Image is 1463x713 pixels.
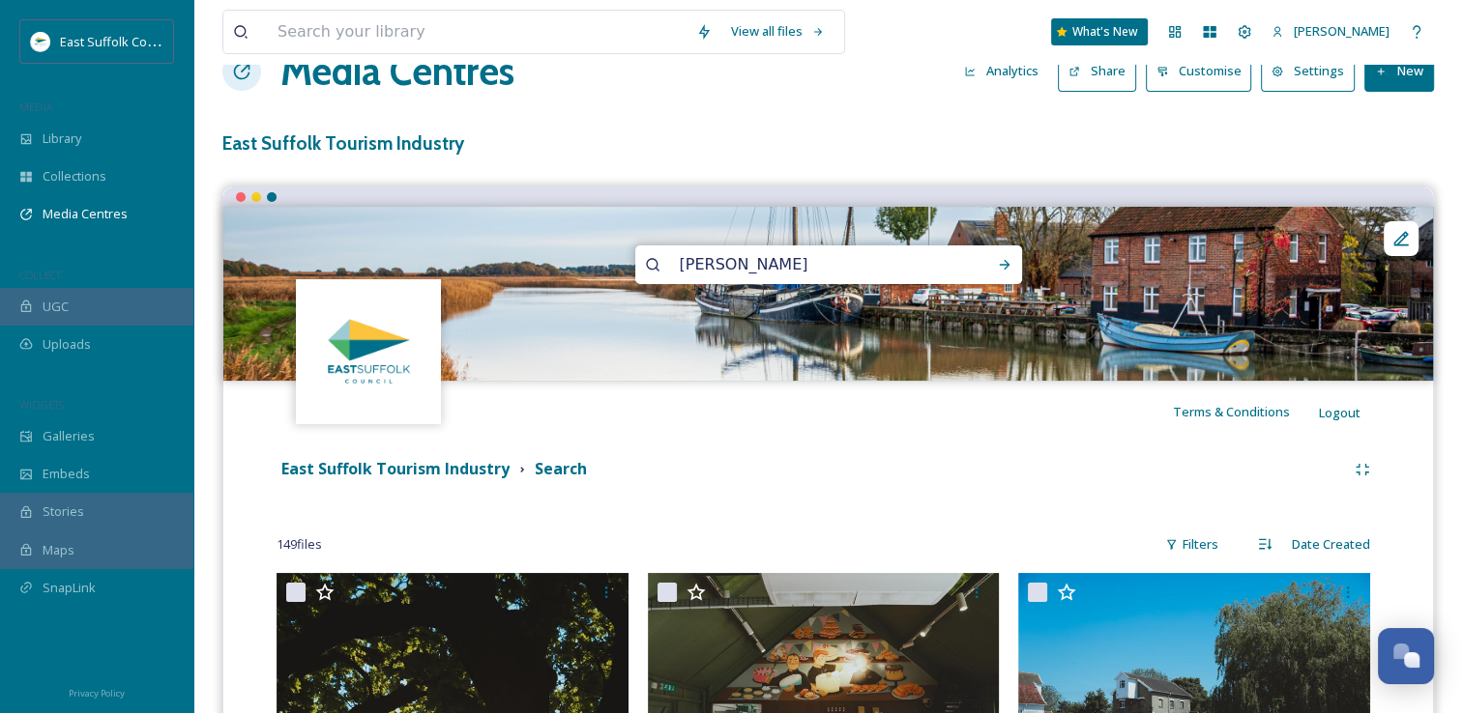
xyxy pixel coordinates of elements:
strong: Search [535,458,587,479]
span: Uploads [43,335,91,354]
span: Collections [43,167,106,185]
span: Embeds [43,465,90,483]
button: Customise [1146,51,1252,91]
span: COLLECT [19,268,61,282]
div: Date Created [1282,526,1380,563]
input: Search [670,243,935,286]
div: Filters [1156,526,1228,563]
span: Library [43,129,81,148]
a: Customise [1146,51,1262,91]
h3: East Suffolk Tourism Industry [222,129,1434,157]
a: What's New [1051,18,1148,45]
img: Aldeburgh_JamesCrisp_112024 (28).jpg [223,207,1433,381]
span: East Suffolk Council [60,32,174,50]
a: View all files [721,13,834,50]
strong: East Suffolk Tourism Industry [281,458,510,479]
button: Analytics [954,52,1048,90]
span: SnapLink [43,579,96,597]
a: Privacy Policy [69,680,125,703]
a: Analytics [954,52,1058,90]
span: UGC [43,298,69,316]
span: [PERSON_NAME] [1294,22,1390,40]
span: Terms & Conditions [1173,403,1290,420]
button: Share [1058,51,1136,91]
span: MEDIA [19,100,53,114]
span: 149 file s [277,535,322,554]
span: Privacy Policy [69,687,125,699]
span: Galleries [43,427,95,445]
img: ddd00b8e-fed8-4ace-b05d-a63b8df0f5dd.jpg [299,281,439,421]
span: Media Centres [43,205,128,223]
span: WIDGETS [19,397,64,412]
a: Settings [1261,51,1364,91]
a: [PERSON_NAME] [1262,13,1399,50]
a: Terms & Conditions [1173,400,1319,423]
button: Settings [1261,51,1355,91]
button: New [1364,51,1434,91]
span: Maps [43,541,74,559]
img: ESC%20Logo.png [31,32,50,51]
button: Open Chat [1378,628,1434,684]
a: Media Centres [280,43,514,100]
span: Logout [1319,404,1361,421]
span: Stories [43,502,84,521]
input: Search your library [268,11,687,53]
